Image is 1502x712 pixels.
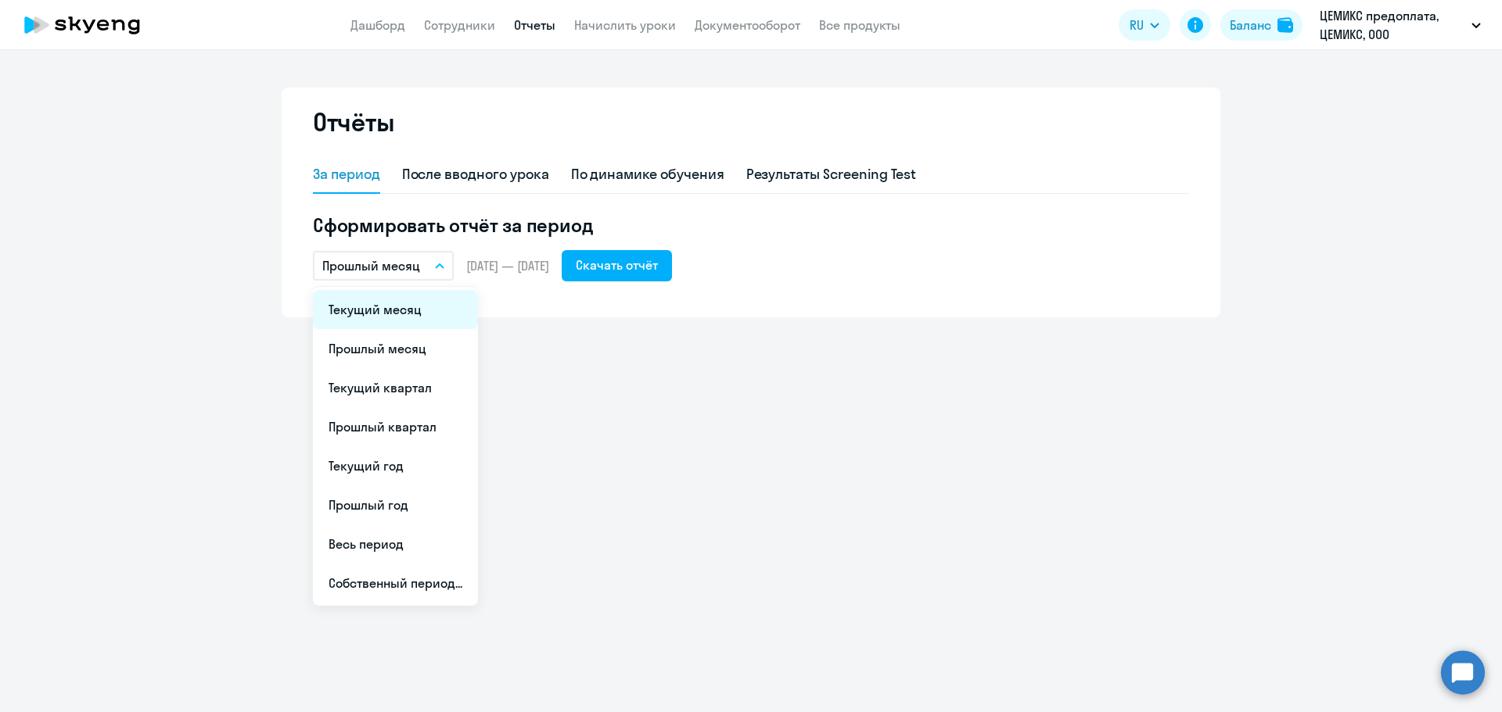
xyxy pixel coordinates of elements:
p: ЦЕМИКС предоплата, ЦЕМИКС, ООО [1320,6,1465,44]
h2: Отчёты [313,106,394,138]
a: Сотрудники [424,17,495,33]
h5: Сформировать отчёт за период [313,213,1189,238]
a: Дашборд [350,17,405,33]
button: Скачать отчёт [562,250,672,281]
button: Прошлый месяц [313,251,454,281]
img: balance [1277,17,1293,33]
div: Баланс [1230,16,1271,34]
a: Отчеты [514,17,555,33]
button: RU [1119,9,1170,41]
ul: RU [313,287,478,606]
a: Начислить уроки [574,17,676,33]
div: За период [313,164,380,184]
div: Результаты Screening Test [746,164,917,184]
button: ЦЕМИКС предоплата, ЦЕМИКС, ООО [1312,6,1489,44]
div: После вводного урока [402,164,549,184]
div: Скачать отчёт [576,256,658,274]
button: Балансbalance [1220,9,1303,41]
span: RU [1130,16,1144,34]
p: Прошлый месяц [322,256,420,275]
div: По динамике обучения [571,164,724,184]
a: Документооборот [695,17,800,33]
span: [DATE] — [DATE] [466,257,549,274]
a: Все продукты [819,17,900,33]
